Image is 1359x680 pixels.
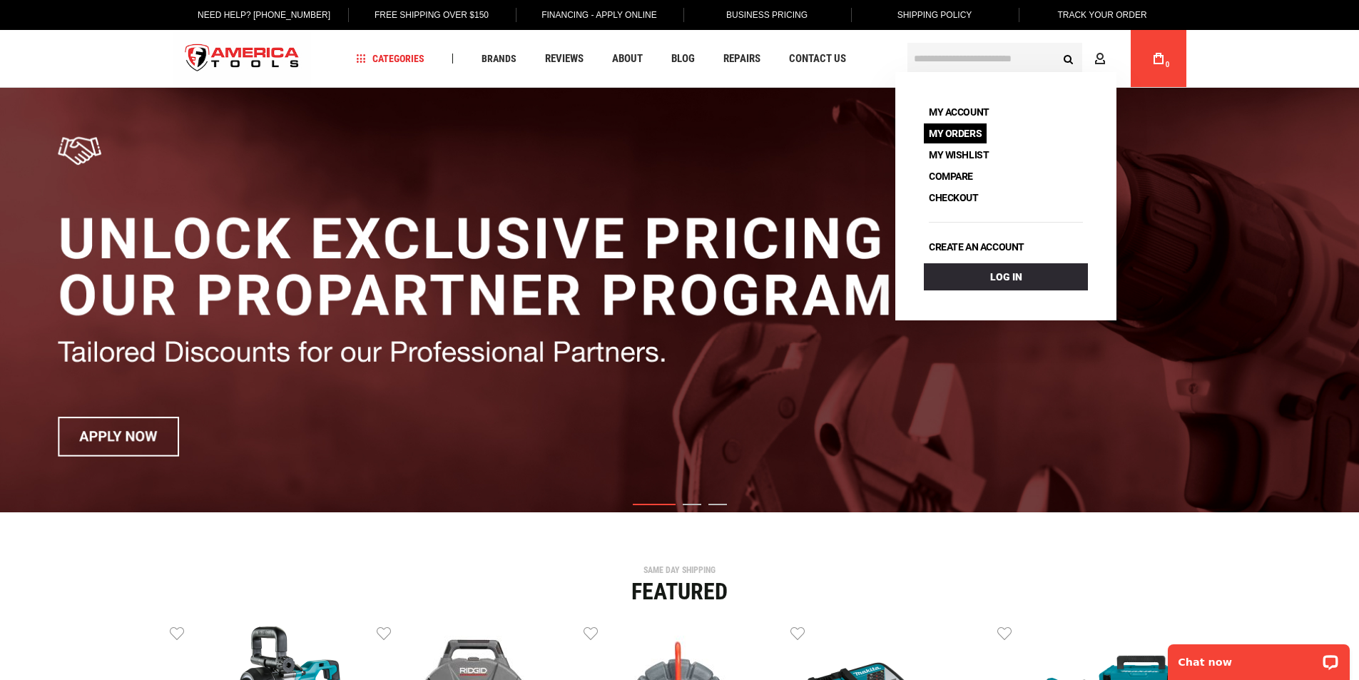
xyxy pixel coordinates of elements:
[897,10,972,20] span: Shipping Policy
[545,54,584,64] span: Reviews
[612,54,643,64] span: About
[665,49,701,68] a: Blog
[170,566,1190,574] div: SAME DAY SHIPPING
[606,49,649,68] a: About
[1055,45,1082,72] button: Search
[924,188,984,208] a: Checkout
[1145,30,1172,87] a: 0
[671,54,695,64] span: Blog
[924,263,1088,290] a: Log In
[924,123,987,143] a: My Orders
[173,32,312,86] a: store logo
[1166,61,1170,68] span: 0
[924,102,994,122] a: My Account
[717,49,767,68] a: Repairs
[350,49,431,68] a: Categories
[924,145,994,165] a: My Wishlist
[539,49,590,68] a: Reviews
[783,49,852,68] a: Contact Us
[924,237,1029,257] a: Create an account
[475,49,523,68] a: Brands
[1159,635,1359,680] iframe: LiveChat chat widget
[482,54,516,64] span: Brands
[789,54,846,64] span: Contact Us
[723,54,760,64] span: Repairs
[173,32,312,86] img: America Tools
[924,166,978,186] a: Compare
[170,580,1190,603] div: Featured
[356,54,424,64] span: Categories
